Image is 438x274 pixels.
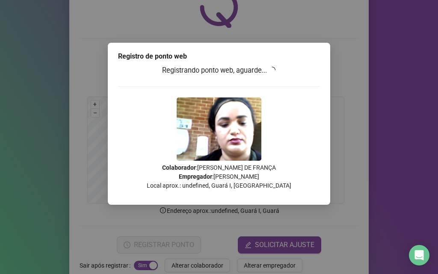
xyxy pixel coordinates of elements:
[118,65,320,76] h3: Registrando ponto web, aguarde...
[409,245,429,265] div: Open Intercom Messenger
[118,51,320,62] div: Registro de ponto web
[177,97,261,161] img: 2Q==
[179,173,212,180] strong: Empregador
[162,164,196,171] strong: Colaborador
[118,163,320,190] p: : [PERSON_NAME] DE FRANÇA : [PERSON_NAME] Local aprox.: undefined, Guará I, [GEOGRAPHIC_DATA]
[268,66,276,74] span: loading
